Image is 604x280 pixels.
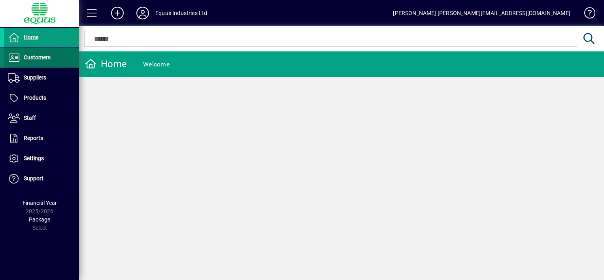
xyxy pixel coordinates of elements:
[4,169,79,189] a: Support
[143,58,170,71] div: Welcome
[24,95,46,101] span: Products
[24,155,44,161] span: Settings
[4,68,79,88] a: Suppliers
[578,2,594,27] a: Knowledge Base
[4,48,79,68] a: Customers
[393,7,570,19] div: [PERSON_NAME] [PERSON_NAME][EMAIL_ADDRESS][DOMAIN_NAME]
[4,108,79,128] a: Staff
[29,216,50,223] span: Package
[85,58,127,70] div: Home
[130,6,155,20] button: Profile
[24,135,43,141] span: Reports
[24,54,51,61] span: Customers
[155,7,208,19] div: Equus Industries Ltd
[105,6,130,20] button: Add
[4,129,79,148] a: Reports
[24,34,38,40] span: Home
[24,74,46,81] span: Suppliers
[24,115,36,121] span: Staff
[24,175,43,182] span: Support
[4,149,79,168] a: Settings
[4,88,79,108] a: Products
[23,200,57,206] span: Financial Year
